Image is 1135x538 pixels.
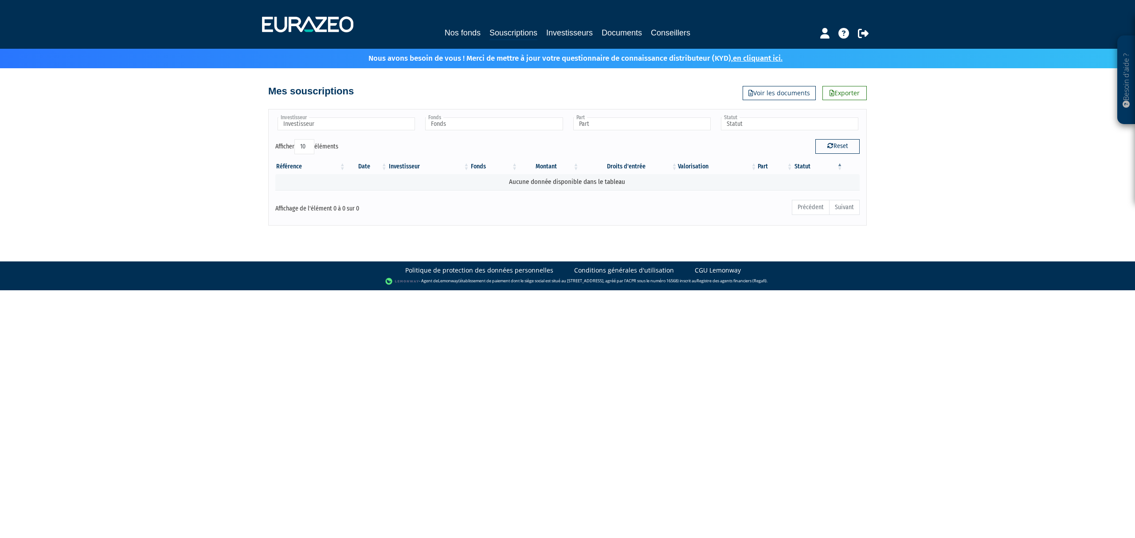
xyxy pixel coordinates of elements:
[438,278,458,284] a: Lemonway
[546,27,593,39] a: Investisseurs
[275,139,338,154] label: Afficher éléments
[470,159,518,174] th: Fonds: activer pour trier la colonne par ordre croissant
[602,27,642,39] a: Documents
[758,159,794,174] th: Part: activer pour trier la colonne par ordre croissant
[580,159,678,174] th: Droits d'entrée: activer pour trier la colonne par ordre croissant
[518,159,580,174] th: Montant: activer pour trier la colonne par ordre croissant
[822,86,867,100] a: Exporter
[268,86,354,97] h4: Mes souscriptions
[1121,40,1131,120] p: Besoin d'aide ?
[794,159,844,174] th: Statut : activer pour trier la colonne par ordre d&eacute;croissant
[9,277,1126,286] div: - Agent de (établissement de paiement dont le siège social est situé au [STREET_ADDRESS], agréé p...
[651,27,690,39] a: Conseillers
[275,199,511,213] div: Affichage de l'élément 0 à 0 sur 0
[815,139,860,153] button: Reset
[388,159,470,174] th: Investisseur: activer pour trier la colonne par ordre croissant
[275,159,346,174] th: Référence : activer pour trier la colonne par ordre croissant
[275,174,860,190] td: Aucune donnée disponible dans le tableau
[343,51,783,64] p: Nous avons besoin de vous ! Merci de mettre à jour votre questionnaire de connaissance distribute...
[346,159,388,174] th: Date: activer pour trier la colonne par ordre croissant
[574,266,674,275] a: Conditions générales d'utilisation
[678,159,757,174] th: Valorisation: activer pour trier la colonne par ordre croissant
[294,139,314,154] select: Afficheréléments
[445,27,481,39] a: Nos fonds
[697,278,767,284] a: Registre des agents financiers (Regafi)
[405,266,553,275] a: Politique de protection des données personnelles
[262,16,353,32] img: 1732889491-logotype_eurazeo_blanc_rvb.png
[733,54,783,63] a: en cliquant ici.
[489,27,537,40] a: Souscriptions
[385,277,419,286] img: logo-lemonway.png
[743,86,816,100] a: Voir les documents
[695,266,741,275] a: CGU Lemonway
